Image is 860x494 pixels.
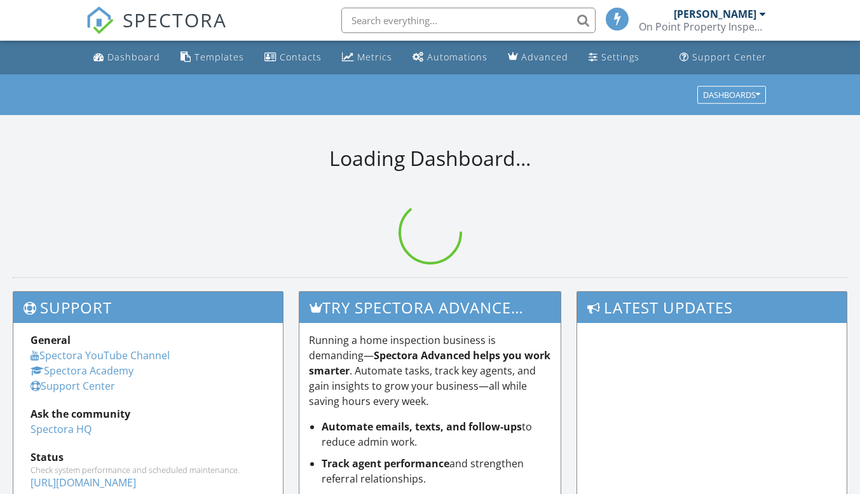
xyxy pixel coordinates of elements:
a: Spectora YouTube Channel [31,348,170,362]
p: Running a home inspection business is demanding— . Automate tasks, track key agents, and gain ins... [309,333,552,409]
img: The Best Home Inspection Software - Spectora [86,6,114,34]
div: [PERSON_NAME] [674,8,756,20]
li: to reduce admin work. [322,419,552,449]
div: Support Center [692,51,767,63]
a: Advanced [503,46,573,69]
div: Check system performance and scheduled maintenance. [31,465,266,475]
div: Dashboards [703,90,760,99]
div: Ask the community [31,406,266,422]
strong: Spectora Advanced helps you work smarter [309,348,550,378]
strong: Track agent performance [322,456,449,470]
div: Dashboard [107,51,160,63]
button: Dashboards [697,86,766,104]
div: On Point Property Inspectors [639,20,766,33]
a: Metrics [337,46,397,69]
a: Settings [584,46,645,69]
div: Templates [195,51,244,63]
a: Support Center [31,379,115,393]
a: Spectora Academy [31,364,133,378]
a: Spectora HQ [31,422,92,436]
h3: Try spectora advanced [DATE] [299,292,561,323]
a: Support Center [674,46,772,69]
h3: Support [13,292,283,323]
div: Status [31,449,266,465]
div: Settings [601,51,639,63]
strong: Automate emails, texts, and follow-ups [322,420,522,434]
input: Search everything... [341,8,596,33]
a: Templates [175,46,249,69]
div: Advanced [521,51,568,63]
a: SPECTORA [86,17,227,44]
div: Automations [427,51,488,63]
li: and strengthen referral relationships. [322,456,552,486]
a: Dashboard [88,46,165,69]
h3: Latest Updates [577,292,847,323]
div: Contacts [280,51,322,63]
span: SPECTORA [123,6,227,33]
a: Automations (Basic) [407,46,493,69]
a: Contacts [259,46,327,69]
strong: General [31,333,71,347]
a: [URL][DOMAIN_NAME] [31,476,136,490]
div: Metrics [357,51,392,63]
